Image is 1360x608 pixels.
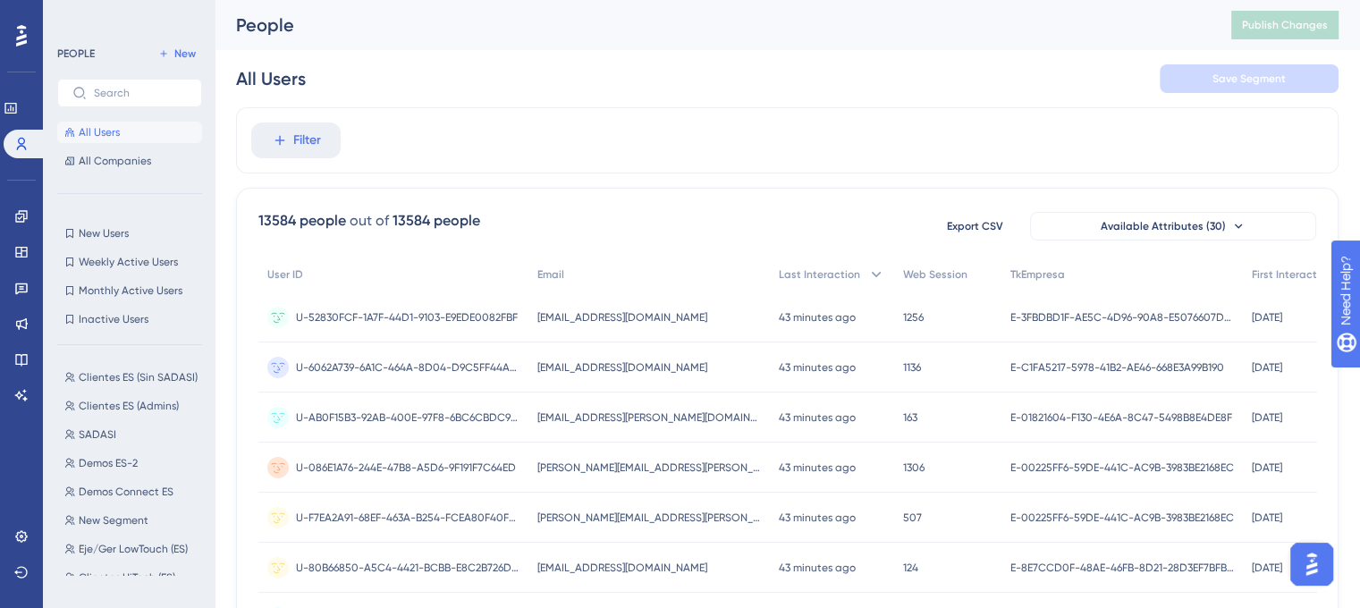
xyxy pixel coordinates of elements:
[251,122,341,158] button: Filter
[57,452,213,474] button: Demos ES-2
[296,511,520,525] span: U-F7EA2A91-68EF-463A-B254-FCEA80F40FAD
[79,255,178,269] span: Weekly Active Users
[57,510,213,531] button: New Segment
[1010,460,1234,475] span: E-00225FF6-59DE-441C-AC9B-3983BE2168EC
[57,481,213,502] button: Demos Connect ES
[1252,267,1332,282] span: First Interaction
[236,66,306,91] div: All Users
[94,87,187,99] input: Search
[1010,561,1234,575] span: E-8E7CCD0F-48AE-46FB-8D21-28D3EF7BFB71
[79,125,120,139] span: All Users
[1285,537,1339,591] iframe: UserGuiding AI Assistant Launcher
[79,370,198,384] span: Clientes ES (Sin SADASI)
[57,122,202,143] button: All Users
[57,280,202,301] button: Monthly Active Users
[267,267,303,282] span: User ID
[930,212,1019,241] button: Export CSV
[1252,461,1282,474] time: [DATE]
[1212,72,1286,86] span: Save Segment
[537,561,707,575] span: [EMAIL_ADDRESS][DOMAIN_NAME]
[1252,511,1282,524] time: [DATE]
[79,485,173,499] span: Demos Connect ES
[293,130,321,151] span: Filter
[57,251,202,273] button: Weekly Active Users
[903,310,924,325] span: 1256
[393,210,480,232] div: 13584 people
[174,46,196,61] span: New
[537,267,564,282] span: Email
[57,223,202,244] button: New Users
[1252,311,1282,324] time: [DATE]
[903,267,967,282] span: Web Session
[296,410,520,425] span: U-AB0F15B3-92AB-400E-97F8-6BC6CBDC94A5
[42,4,112,26] span: Need Help?
[903,460,925,475] span: 1306
[296,310,518,325] span: U-52830FCF-1A7F-44D1-9103-E9EDE0082FBF
[1252,562,1282,574] time: [DATE]
[779,311,856,324] time: 43 minutes ago
[296,561,520,575] span: U-80B66850-A5C4-4421-BCBB-E8C2B726D345
[537,511,761,525] span: [PERSON_NAME][EMAIL_ADDRESS][PERSON_NAME][PERSON_NAME][DOMAIN_NAME]
[57,150,202,172] button: All Companies
[236,13,1187,38] div: People
[1252,411,1282,424] time: [DATE]
[537,410,761,425] span: [EMAIL_ADDRESS][PERSON_NAME][DOMAIN_NAME]
[57,46,95,61] div: PEOPLE
[779,411,856,424] time: 43 minutes ago
[1101,219,1226,233] span: Available Attributes (30)
[1160,64,1339,93] button: Save Segment
[152,43,202,64] button: New
[779,267,860,282] span: Last Interaction
[57,567,213,588] button: Clientes HiTech (ES)
[903,360,921,375] span: 1136
[1010,360,1224,375] span: E-C1FA5217-5978-41B2-AE46-668E3A99B190
[537,310,707,325] span: [EMAIL_ADDRESS][DOMAIN_NAME]
[79,542,188,556] span: Eje/Ger LowTouch (ES)
[57,424,213,445] button: SADASI
[1231,11,1339,39] button: Publish Changes
[79,226,129,241] span: New Users
[79,399,179,413] span: Clientes ES (Admins)
[79,427,116,442] span: SADASI
[79,456,138,470] span: Demos ES-2
[79,283,182,298] span: Monthly Active Users
[1010,267,1065,282] span: TkEmpresa
[79,570,175,585] span: Clientes HiTech (ES)
[903,410,917,425] span: 163
[779,461,856,474] time: 43 minutes ago
[1030,212,1316,241] button: Available Attributes (30)
[57,308,202,330] button: Inactive Users
[296,360,520,375] span: U-6062A739-6A1C-464A-8D04-D9C5FF44A535
[779,562,856,574] time: 43 minutes ago
[779,511,856,524] time: 43 minutes ago
[537,460,761,475] span: [PERSON_NAME][EMAIL_ADDRESS][PERSON_NAME][DOMAIN_NAME]
[57,367,213,388] button: Clientes ES (Sin SADASI)
[1010,410,1232,425] span: E-01821604-F130-4E6A-8C47-5498B8E4DE8F
[350,210,389,232] div: out of
[296,460,516,475] span: U-086E1A76-244E-47B8-A5D6-9F191F7C64ED
[903,511,922,525] span: 507
[1252,361,1282,374] time: [DATE]
[258,210,346,232] div: 13584 people
[903,561,918,575] span: 124
[1010,310,1234,325] span: E-3FBDBD1F-AE5C-4D96-90A8-E5076607D9A5
[79,312,148,326] span: Inactive Users
[947,219,1003,233] span: Export CSV
[1242,18,1328,32] span: Publish Changes
[57,538,213,560] button: Eje/Ger LowTouch (ES)
[1010,511,1234,525] span: E-00225FF6-59DE-441C-AC9B-3983BE2168EC
[57,395,213,417] button: Clientes ES (Admins)
[537,360,707,375] span: [EMAIL_ADDRESS][DOMAIN_NAME]
[79,154,151,168] span: All Companies
[79,513,148,528] span: New Segment
[779,361,856,374] time: 43 minutes ago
